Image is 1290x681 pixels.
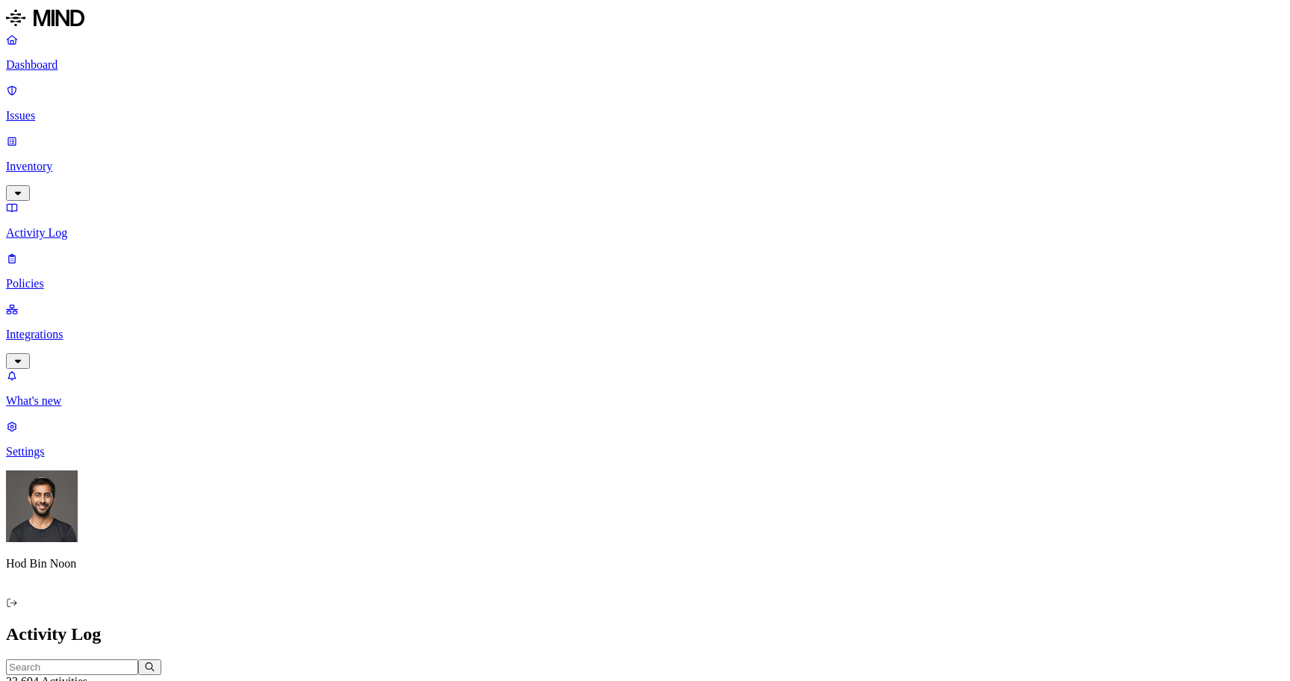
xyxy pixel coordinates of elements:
p: Inventory [6,160,1284,173]
p: Issues [6,109,1284,122]
h2: Activity Log [6,624,1284,644]
a: Issues [6,84,1284,122]
p: Policies [6,277,1284,290]
a: What's new [6,369,1284,408]
img: MIND [6,6,84,30]
p: Integrations [6,328,1284,341]
a: Integrations [6,302,1284,367]
a: Policies [6,252,1284,290]
a: MIND [6,6,1284,33]
p: Activity Log [6,226,1284,240]
a: Dashboard [6,33,1284,72]
a: Inventory [6,134,1284,199]
p: Dashboard [6,58,1284,72]
input: Search [6,659,138,675]
img: Hod Bin Noon [6,470,78,542]
a: Settings [6,420,1284,458]
p: Settings [6,445,1284,458]
p: What's new [6,394,1284,408]
a: Activity Log [6,201,1284,240]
